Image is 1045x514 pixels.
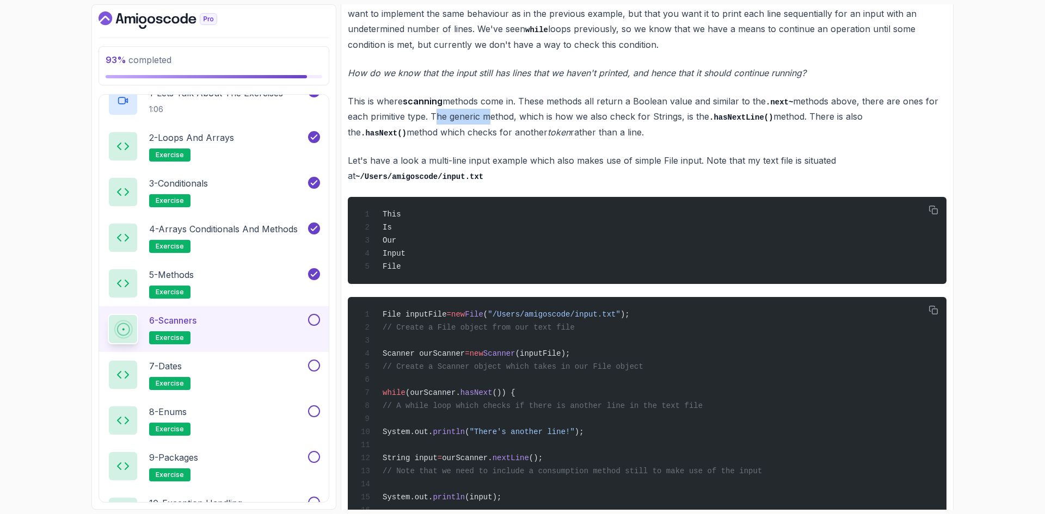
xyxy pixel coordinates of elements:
span: File inputFile [383,310,447,319]
span: "/Users/amigoscode/input.txt" [488,310,620,319]
span: Input [383,249,405,258]
button: 1-Lets Talk About The Exercises1:06 [108,85,320,116]
span: exercise [156,288,184,296]
span: hasNext [460,388,493,397]
span: File [465,310,483,319]
span: 93 % [106,54,126,65]
span: (ourScanner. [405,388,460,397]
span: exercise [156,333,184,342]
p: 5 - Methods [149,268,194,281]
p: 1:06 [149,104,283,115]
span: (); [529,454,543,462]
span: // A while loop which checks if there is another line in the text file [383,401,703,410]
button: 9-Packagesexercise [108,451,320,481]
p: 8 - Enums [149,405,187,418]
span: exercise [156,196,184,205]
span: new [451,310,465,319]
p: 4 - Arrays Conditionals and Methods [149,222,298,236]
button: 5-Methodsexercise [108,268,320,299]
span: = [465,349,469,358]
button: 3-Conditionalsexercise [108,177,320,207]
span: (input); [465,493,501,501]
span: Is [383,223,392,232]
span: String input [383,454,438,462]
code: .next~ [766,98,793,107]
p: 9 - Packages [149,451,198,464]
p: 3 - Conditionals [149,177,208,190]
span: println [433,428,465,436]
em: How do we know that the input still has lines that we haven't printed, and hence that it should c... [348,67,806,78]
p: This is where methods come in. These methods all return a Boolean value and similar to the method... [348,94,946,140]
span: exercise [156,151,184,159]
span: exercise [156,470,184,479]
button: 4-Arrays Conditionals and Methodsexercise [108,222,320,253]
strong: scanning [403,96,442,107]
p: 10 - Exception Handling [149,497,242,510]
span: println [433,493,465,501]
button: 6-Scannersexercise [108,314,320,344]
span: ( [465,428,469,436]
span: System.out. [383,428,433,436]
code: ~/Users/amigoscode/input.txt [355,172,483,181]
a: Dashboard [99,11,242,29]
span: ); [620,310,630,319]
code: .hasNext() [361,129,407,138]
span: File [383,262,401,271]
span: Scanner [483,349,515,358]
span: ourScanner. [442,454,492,462]
span: // Note that we need to include a consumption method still to make use of the input [383,467,762,475]
code: .hasNextLine() [709,113,773,122]
button: 2-Loops and Arraysexercise [108,131,320,162]
code: while [525,26,548,34]
p: Let's have a look a multi-line input example which also makes use of simple File input. Note that... [348,153,946,184]
span: ); [575,428,584,436]
span: exercise [156,242,184,251]
span: System.out. [383,493,433,501]
span: ( [483,310,488,319]
button: 8-Enumsexercise [108,405,320,436]
span: Our [383,236,396,245]
span: = [447,310,451,319]
span: completed [106,54,171,65]
p: 6 - Scanners [149,314,196,327]
span: // Create a Scanner object which takes in our File object [383,362,643,371]
span: ()) { [493,388,515,397]
button: 7-Datesexercise [108,360,320,390]
span: exercise [156,425,184,434]
span: "There's another line!" [470,428,575,436]
span: Scanner ourScanner [383,349,465,358]
em: token [548,127,570,138]
span: nextLine [493,454,529,462]
span: // Create a File object from our text file [383,323,575,332]
span: new [470,349,483,358]
span: while [383,388,405,397]
span: = [438,454,442,462]
span: (inputFile); [515,349,570,358]
p: 7 - Dates [149,360,182,373]
p: 2 - Loops and Arrays [149,131,234,144]
span: exercise [156,379,184,388]
span: This [383,210,401,219]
